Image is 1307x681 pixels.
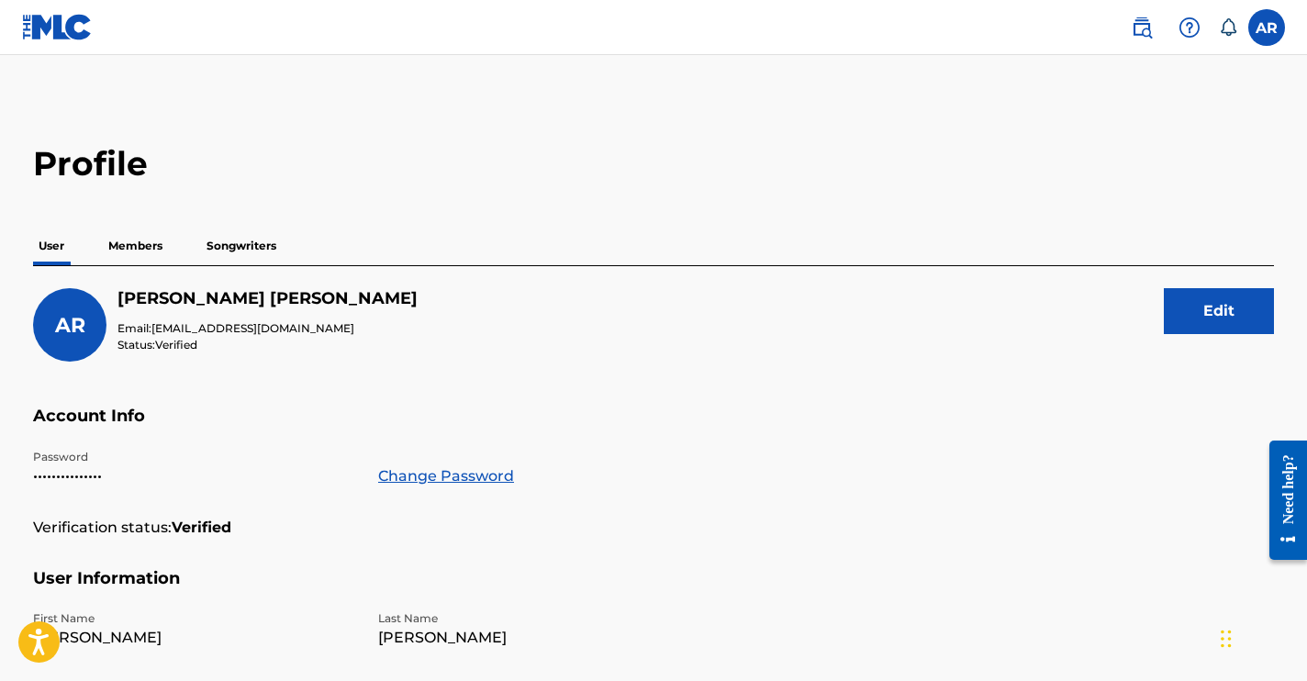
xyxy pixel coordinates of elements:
a: Public Search [1123,9,1160,46]
p: Password [33,449,356,465]
p: Status: [117,337,418,353]
img: MLC Logo [22,14,93,40]
img: search [1131,17,1153,39]
p: [PERSON_NAME] [33,627,356,649]
div: Notifications [1219,18,1237,37]
p: Members [103,227,168,265]
span: [EMAIL_ADDRESS][DOMAIN_NAME] [151,321,354,335]
h2: Profile [33,143,1274,184]
span: AR [55,313,85,338]
p: Last Name [378,610,701,627]
div: User Menu [1248,9,1285,46]
h5: Andrea Ross-Greene [117,288,418,309]
iframe: Chat Widget [1215,593,1307,681]
div: Drag [1221,611,1232,666]
p: User [33,227,70,265]
img: help [1179,17,1201,39]
a: Change Password [378,465,514,487]
p: [PERSON_NAME] [378,627,701,649]
h5: Account Info [33,406,1274,449]
div: Help [1171,9,1208,46]
p: First Name [33,610,356,627]
button: Edit [1164,288,1274,334]
iframe: Resource Center [1256,426,1307,574]
p: ••••••••••••••• [33,465,356,487]
strong: Verified [172,517,231,539]
h5: User Information [33,568,1274,611]
span: Verified [155,338,197,352]
p: Songwriters [201,227,282,265]
p: Verification status: [33,517,172,539]
p: Email: [117,320,418,337]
